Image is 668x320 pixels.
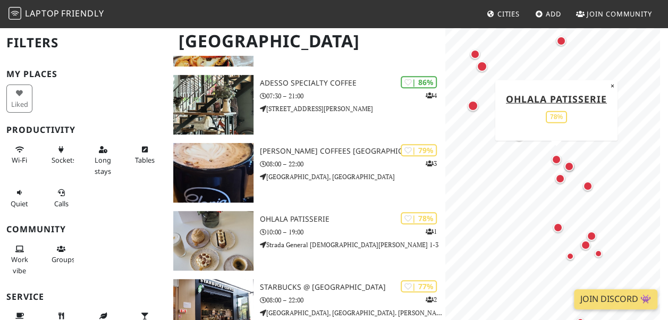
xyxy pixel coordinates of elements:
button: Work vibe [6,240,32,279]
p: 08:00 – 22:00 [260,295,445,305]
h1: [GEOGRAPHIC_DATA] [170,27,443,56]
div: | 86% [401,76,437,88]
a: OhLala Patisserie [506,92,607,105]
div: Map marker [551,221,565,234]
img: OhLala Patisserie [173,211,253,271]
a: Add [531,4,565,23]
a: ADESSO Specialty Coffee | 86% 4 ADESSO Specialty Coffee 07:30 – 21:00 [STREET_ADDRESS][PERSON_NAME] [167,75,445,134]
p: Strada General [DEMOGRAPHIC_DATA][PERSON_NAME] 1-3 [260,240,445,250]
div: | 79% [401,144,437,156]
h3: My Places [6,69,160,79]
div: Map marker [468,47,482,61]
p: 08:00 – 22:00 [260,159,445,169]
div: 78% [546,111,567,123]
span: Add [546,9,561,19]
p: [GEOGRAPHIC_DATA], [GEOGRAPHIC_DATA] [260,172,445,182]
span: Quiet [11,199,28,208]
div: Map marker [562,159,576,173]
button: Quiet [6,184,32,212]
button: Long stays [90,141,116,180]
button: Sockets [48,141,74,169]
p: 1 [426,226,437,237]
p: 10:00 – 19:00 [260,227,445,237]
img: Gloria Jean's Coffees Sun Plaza [173,143,253,203]
span: Join Community [587,9,652,19]
span: Group tables [52,255,75,264]
button: Close popup [607,80,618,91]
div: Map marker [475,59,489,74]
a: Join Discord 👾 [574,289,657,309]
div: Map marker [581,179,595,193]
span: Stable Wi-Fi [12,155,27,165]
h3: Service [6,292,160,302]
div: Map marker [553,172,567,186]
div: Map marker [592,247,605,260]
p: 3 [426,158,437,169]
p: 4 [426,90,437,100]
span: Work-friendly tables [135,155,155,165]
div: | 77% [401,280,437,292]
span: Power sockets [52,155,76,165]
div: | 78% [401,212,437,224]
button: Wi-Fi [6,141,32,169]
a: LaptopFriendly LaptopFriendly [9,5,104,23]
div: Map marker [585,229,598,243]
button: Tables [132,141,158,169]
p: [STREET_ADDRESS][PERSON_NAME] [260,104,445,114]
p: [GEOGRAPHIC_DATA], [GEOGRAPHIC_DATA]. [PERSON_NAME] 4 [260,308,445,318]
span: Long stays [95,155,111,175]
div: Map marker [554,34,568,48]
div: Map marker [564,250,577,263]
div: Map marker [549,153,563,166]
span: People working [11,255,28,275]
h3: Productivity [6,125,160,135]
span: Video/audio calls [54,199,69,208]
img: ADESSO Specialty Coffee [173,75,253,134]
div: Map marker [466,98,480,113]
h3: Starbucks @ [GEOGRAPHIC_DATA] [260,283,445,292]
h3: [PERSON_NAME] Coffees [GEOGRAPHIC_DATA] [260,147,445,156]
a: Cities [483,4,524,23]
span: Laptop [25,7,60,19]
a: Join Community [572,4,656,23]
div: Map marker [579,238,593,252]
a: OhLala Patisserie | 78% 1 OhLala Patisserie 10:00 – 19:00 Strada General [DEMOGRAPHIC_DATA][PERSO... [167,211,445,271]
span: Friendly [61,7,104,19]
img: LaptopFriendly [9,7,21,20]
button: Groups [48,240,74,268]
h3: ADESSO Specialty Coffee [260,79,445,88]
p: 07:30 – 21:00 [260,91,445,101]
p: 2 [426,294,437,305]
span: Cities [497,9,520,19]
div: Map marker [512,128,527,143]
button: Calls [48,184,74,212]
h3: OhLala Patisserie [260,215,445,224]
a: Gloria Jean's Coffees Sun Plaza | 79% 3 [PERSON_NAME] Coffees [GEOGRAPHIC_DATA] 08:00 – 22:00 [GE... [167,143,445,203]
h2: Filters [6,27,160,59]
h3: Community [6,224,160,234]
